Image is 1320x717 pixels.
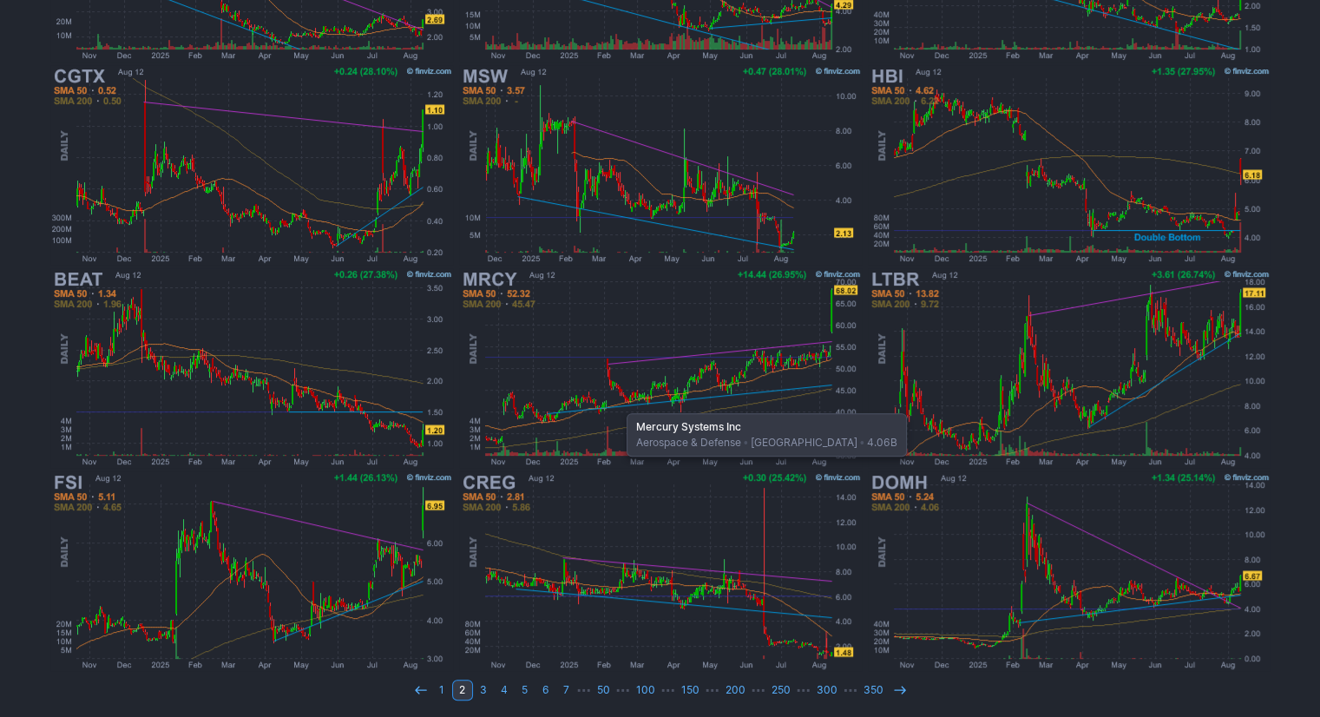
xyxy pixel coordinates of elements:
[556,680,577,701] a: 7
[49,470,455,673] img: FSI - Flexible Solutions International Inc - Stock Price Chart
[741,436,751,449] span: •
[459,680,465,701] b: 2
[752,680,765,701] span: ⋯
[577,680,591,701] span: ⋯
[866,63,1272,266] img: HBI - Hanesbrands Inc - Stock Price Chart
[49,63,455,266] img: CGTX - Cognition Therapeutics Inc - Stock Price Chart
[457,470,864,673] img: CREG - Smart Powerr Corp - Stock Price Chart
[661,680,675,701] span: ⋯
[765,680,797,701] a: 250
[452,680,473,701] a: 2
[49,266,455,470] img: BEAT - HeartBeam Inc - Stock Price Chart
[719,680,752,701] a: 200
[706,680,719,701] span: ⋯
[515,680,535,701] a: 5
[494,680,515,701] a: 4
[844,680,857,701] span: ⋯
[630,680,661,701] a: 100
[473,680,494,701] a: 3
[457,266,864,470] img: MRCY - Mercury Systems Inc - Stock Price Chart
[627,413,907,457] div: Aerospace & Defense [GEOGRAPHIC_DATA] 4.06B
[811,680,844,701] a: 300
[636,420,741,433] b: Mercury Systems Inc
[857,436,867,449] span: •
[591,680,616,701] a: 50
[457,63,864,266] img: MSW - Ming Shing Group Holdings Ltd - Stock Price Chart
[675,680,706,701] a: 150
[431,680,452,701] a: 1
[857,680,890,701] a: 350
[535,680,556,701] a: 6
[866,470,1272,673] img: DOMH - Dominari Holdings Inc - Stock Price Chart
[616,680,630,701] span: ⋯
[866,266,1272,470] img: LTBR - Lightbridge Corp - Stock Price Chart
[797,680,811,701] span: ⋯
